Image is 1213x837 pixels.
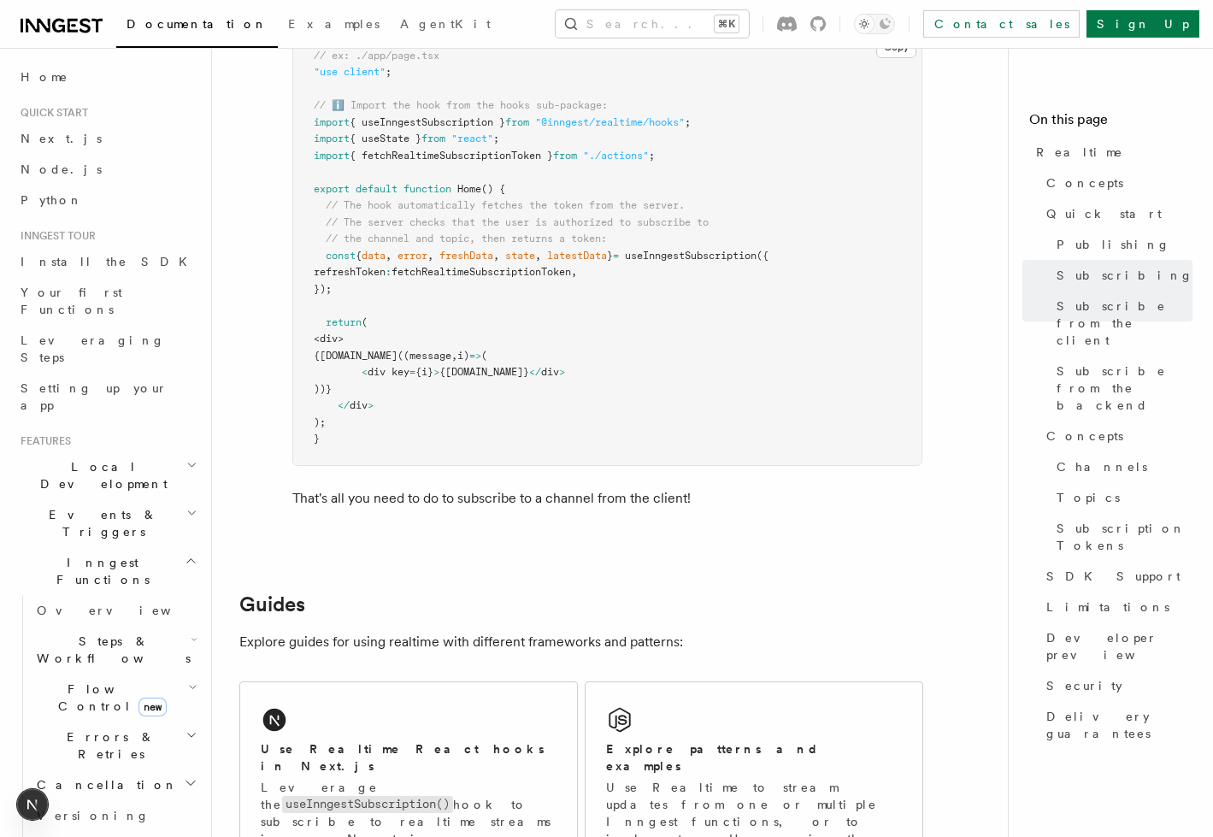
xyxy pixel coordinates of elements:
span: import [314,133,350,144]
span: i) [457,350,469,362]
button: Local Development [14,451,201,499]
a: AgentKit [390,5,501,46]
span: Topics [1057,489,1120,506]
span: Python [21,193,83,207]
a: Contact sales [923,10,1080,38]
a: Delivery guarantees [1039,701,1192,749]
span: > [433,366,439,378]
button: Steps & Workflows [30,626,201,674]
span: data [362,250,386,262]
button: Inngest Functions [14,547,201,595]
button: Cancellation [30,769,201,800]
span: from [505,116,529,128]
span: ))} [314,383,332,395]
a: Realtime [1029,137,1192,168]
a: Versioning [30,800,201,831]
a: Your first Functions [14,277,201,325]
span: < [362,366,368,378]
span: , [427,250,433,262]
a: Concepts [1039,168,1192,198]
a: Concepts [1039,421,1192,451]
span: Steps & Workflows [30,633,191,667]
span: new [138,698,167,716]
span: Limitations [1046,598,1169,616]
a: Next.js [14,123,201,154]
a: Subscription Tokens [1050,513,1192,561]
span: {i} [415,366,433,378]
span: import [314,150,350,162]
span: => [469,350,481,362]
span: {[DOMAIN_NAME]} [439,366,529,378]
kbd: ⌘K [715,15,739,32]
button: Search...⌘K [556,10,749,38]
span: > [368,399,374,411]
span: = [613,250,619,262]
span: refreshToken [314,266,386,278]
span: Subscribing [1057,267,1193,284]
span: ; [685,116,691,128]
a: Setting up your app [14,373,201,421]
a: Install the SDK [14,246,201,277]
span: Concepts [1046,174,1123,192]
a: Leveraging Steps [14,325,201,373]
span: : [386,266,392,278]
span: Home [21,68,68,85]
span: }); [314,283,332,295]
span: Realtime [1036,144,1123,161]
a: Security [1039,670,1192,701]
span: function [403,183,451,195]
p: Explore guides for using realtime with different frameworks and patterns: [239,630,923,654]
h2: Use Realtime React hooks in Next.js [261,740,556,775]
span: state [505,250,535,262]
span: Cancellation [30,776,178,793]
span: ; [493,133,499,144]
span: "@inngest/realtime/hooks" [535,116,685,128]
span: Subscribe from the backend [1057,363,1192,414]
span: { useInngestSubscription } [350,116,505,128]
a: Sign Up [1086,10,1199,38]
span: Examples [288,17,380,31]
span: Delivery guarantees [1046,708,1192,742]
a: Documentation [116,5,278,48]
a: Publishing [1050,229,1192,260]
span: const [326,250,356,262]
span: Errors & Retries [30,728,185,763]
span: </ [338,399,350,411]
span: , [535,250,541,262]
button: Flow Controlnew [30,674,201,722]
span: Concepts [1046,427,1123,445]
a: Subscribing [1050,260,1192,291]
span: ( [362,316,368,328]
span: Developer preview [1046,629,1192,663]
a: Subscribe from the backend [1050,356,1192,421]
span: import [314,116,350,128]
span: Features [14,434,71,448]
span: Inngest tour [14,229,96,243]
span: { [356,250,362,262]
span: default [356,183,397,195]
span: Subscription Tokens [1057,520,1192,554]
span: Leveraging Steps [21,333,165,364]
a: Developer preview [1039,622,1192,670]
span: , [451,350,457,362]
span: , [386,250,392,262]
a: Channels [1050,451,1192,482]
span: Security [1046,677,1122,694]
span: div key [368,366,409,378]
button: Toggle dark mode [854,14,895,34]
span: from [421,133,445,144]
span: AgentKit [400,17,491,31]
span: Next.js [21,132,102,145]
span: ); [314,416,326,428]
span: , [571,266,577,278]
a: Limitations [1039,592,1192,622]
a: Node.js [14,154,201,185]
span: } [607,250,613,262]
span: Channels [1057,458,1147,475]
span: ; [386,66,392,78]
p: That's all you need to do to subscribe to a channel from the client! [292,486,922,510]
span: "use client" [314,66,386,78]
a: Quick start [1039,198,1192,229]
span: fetchRealtimeSubscriptionToken [392,266,571,278]
a: Examples [278,5,390,46]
